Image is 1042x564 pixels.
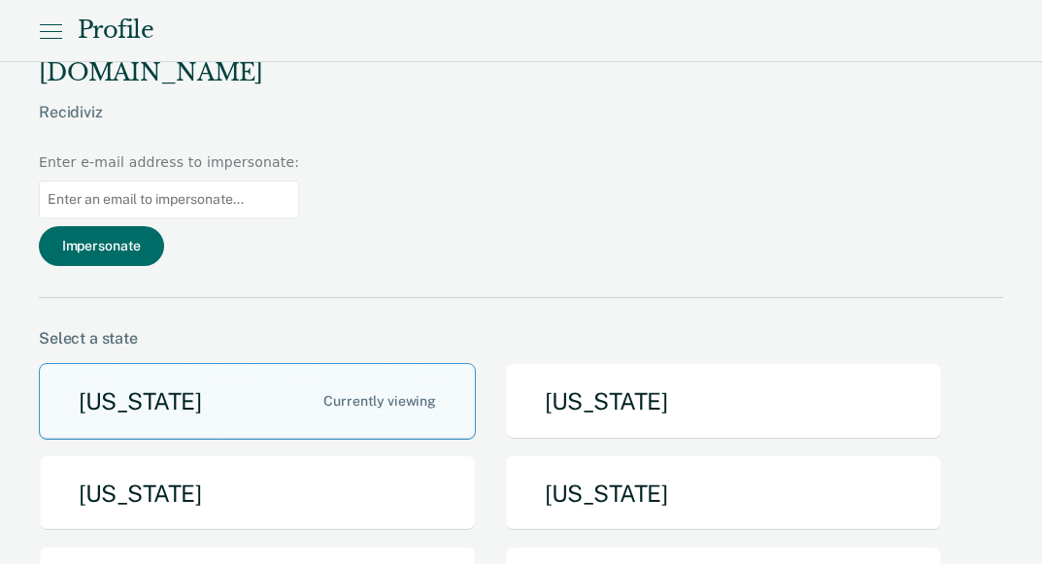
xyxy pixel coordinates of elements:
button: [US_STATE] [39,363,476,440]
button: [US_STATE] [505,455,942,532]
button: [US_STATE] [505,363,942,440]
input: Enter an email to impersonate... [39,181,299,218]
div: Select a state [39,329,1003,348]
button: [US_STATE] [39,455,476,532]
div: Enter e-mail address to impersonate: [39,152,299,173]
button: Impersonate [39,226,164,266]
div: Recidiviz [39,103,1003,152]
div: Profile [78,17,153,45]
